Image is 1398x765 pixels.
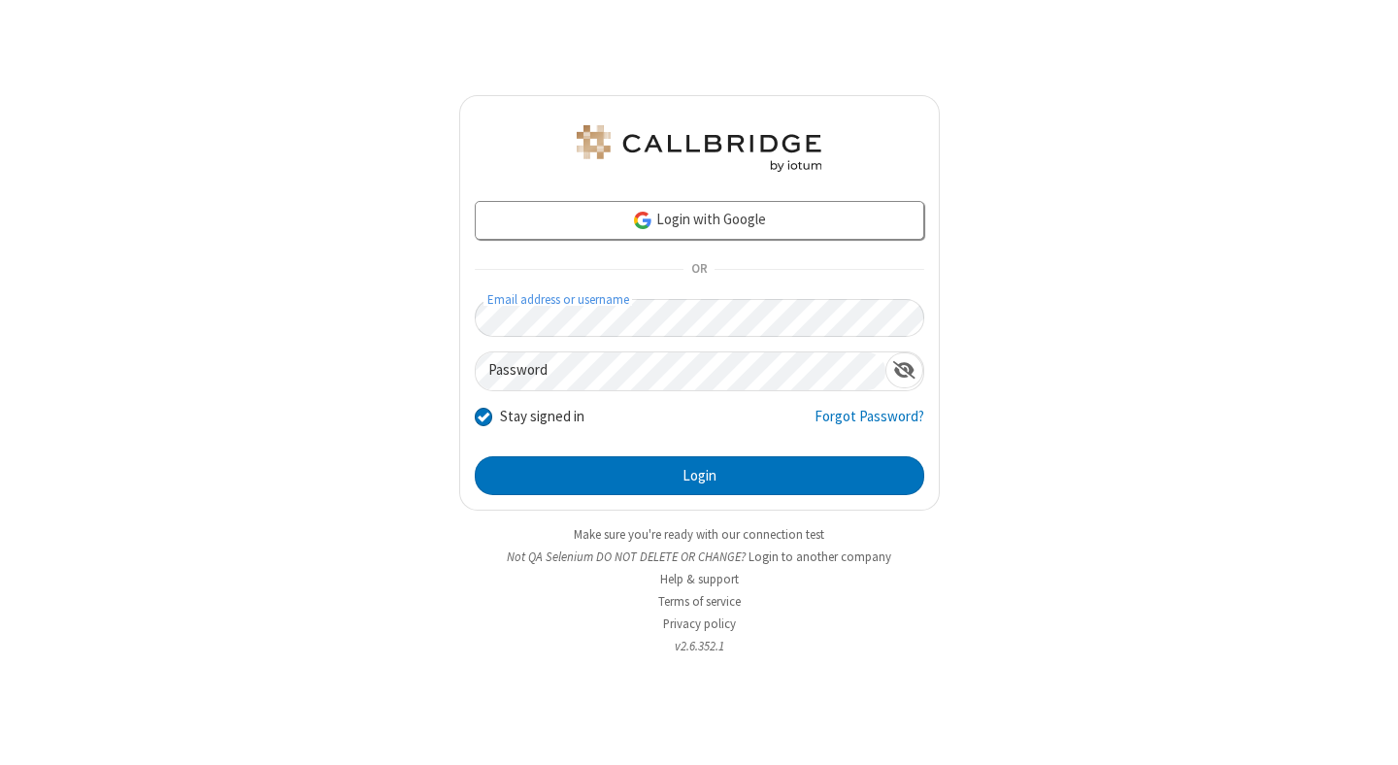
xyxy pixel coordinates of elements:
[683,256,715,283] span: OR
[475,456,924,495] button: Login
[459,548,940,566] li: Not QA Selenium DO NOT DELETE OR CHANGE?
[459,637,940,655] li: v2.6.352.1
[500,406,584,428] label: Stay signed in
[574,526,824,543] a: Make sure you're ready with our connection test
[660,571,739,587] a: Help & support
[632,210,653,231] img: google-icon.png
[663,615,736,632] a: Privacy policy
[815,406,924,443] a: Forgot Password?
[658,593,741,610] a: Terms of service
[885,352,923,388] div: Show password
[1349,715,1383,751] iframe: Chat
[475,299,924,337] input: Email address or username
[475,201,924,240] a: Login with Google
[749,548,891,566] button: Login to another company
[476,352,885,390] input: Password
[573,125,825,172] img: QA Selenium DO NOT DELETE OR CHANGE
